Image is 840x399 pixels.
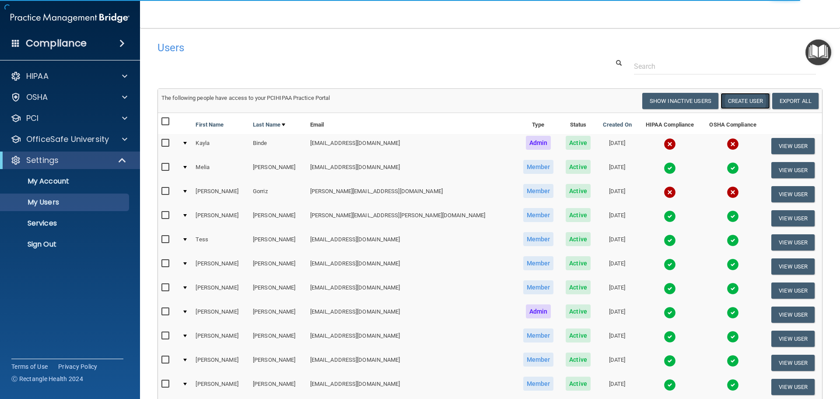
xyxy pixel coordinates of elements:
[566,377,591,391] span: Active
[596,182,638,206] td: [DATE]
[771,379,815,395] button: View User
[596,254,638,279] td: [DATE]
[11,374,83,383] span: Ⓒ Rectangle Health 2024
[664,379,676,391] img: tick.e7d51cea.svg
[307,206,517,230] td: [PERSON_NAME][EMAIL_ADDRESS][PERSON_NAME][DOMAIN_NAME]
[307,327,517,351] td: [EMAIL_ADDRESS][DOMAIN_NAME]
[566,280,591,294] span: Active
[249,134,307,158] td: Binde
[192,303,249,327] td: [PERSON_NAME]
[664,210,676,222] img: tick.e7d51cea.svg
[523,353,554,367] span: Member
[157,42,540,53] h4: Users
[771,210,815,226] button: View User
[10,155,127,166] a: Settings
[664,331,676,343] img: tick.e7d51cea.svg
[727,234,739,247] img: tick.e7d51cea.svg
[6,240,125,249] p: Sign Out
[523,160,554,174] span: Member
[192,158,249,182] td: Melia
[307,375,517,399] td: [EMAIL_ADDRESS][DOMAIN_NAME]
[603,120,632,130] a: Created On
[523,184,554,198] span: Member
[192,134,249,158] td: Kayla
[26,134,109,145] p: OfficeSafe University
[249,279,307,303] td: [PERSON_NAME]
[664,138,676,150] img: cross.ca9f0e7f.svg
[26,71,49,81] p: HIPAA
[6,219,125,228] p: Services
[523,208,554,222] span: Member
[10,113,127,124] a: PCI
[10,9,129,27] img: PMB logo
[523,328,554,343] span: Member
[566,136,591,150] span: Active
[727,258,739,271] img: tick.e7d51cea.svg
[727,138,739,150] img: cross.ca9f0e7f.svg
[566,208,591,222] span: Active
[771,138,815,154] button: View User
[26,37,87,49] h4: Compliance
[523,256,554,270] span: Member
[771,186,815,202] button: View User
[596,303,638,327] td: [DATE]
[249,182,307,206] td: Gorriz
[689,337,829,372] iframe: Drift Widget Chat Controller
[727,186,739,198] img: cross.ca9f0e7f.svg
[249,375,307,399] td: [PERSON_NAME]
[192,375,249,399] td: [PERSON_NAME]
[26,155,59,166] p: Settings
[192,327,249,351] td: [PERSON_NAME]
[596,206,638,230] td: [DATE]
[596,158,638,182] td: [DATE]
[664,307,676,319] img: tick.e7d51cea.svg
[10,92,127,102] a: OSHA
[523,232,554,246] span: Member
[566,184,591,198] span: Active
[307,254,517,279] td: [EMAIL_ADDRESS][DOMAIN_NAME]
[566,232,591,246] span: Active
[642,93,718,109] button: Show Inactive Users
[192,279,249,303] td: [PERSON_NAME]
[771,234,815,251] button: View User
[664,258,676,271] img: tick.e7d51cea.svg
[253,120,285,130] a: Last Name
[307,134,517,158] td: [EMAIL_ADDRESS][DOMAIN_NAME]
[192,206,249,230] td: [PERSON_NAME]
[805,39,831,65] button: Open Resource Center
[664,234,676,247] img: tick.e7d51cea.svg
[596,351,638,375] td: [DATE]
[196,120,224,130] a: First Name
[517,113,560,134] th: Type
[10,71,127,81] a: HIPAA
[6,177,125,186] p: My Account
[526,136,551,150] span: Admin
[6,198,125,207] p: My Users
[566,353,591,367] span: Active
[523,377,554,391] span: Member
[664,355,676,367] img: tick.e7d51cea.svg
[26,113,38,124] p: PCI
[727,331,739,343] img: tick.e7d51cea.svg
[566,160,591,174] span: Active
[192,182,249,206] td: [PERSON_NAME]
[307,230,517,254] td: [EMAIL_ADDRESS][DOMAIN_NAME]
[771,282,815,299] button: View User
[249,230,307,254] td: [PERSON_NAME]
[58,362,98,371] a: Privacy Policy
[727,307,739,319] img: tick.e7d51cea.svg
[307,351,517,375] td: [EMAIL_ADDRESS][DOMAIN_NAME]
[307,158,517,182] td: [EMAIL_ADDRESS][DOMAIN_NAME]
[771,331,815,347] button: View User
[26,92,48,102] p: OSHA
[727,282,739,295] img: tick.e7d51cea.svg
[566,256,591,270] span: Active
[634,58,816,74] input: Search
[771,162,815,178] button: View User
[192,230,249,254] td: Tess
[249,327,307,351] td: [PERSON_NAME]
[596,230,638,254] td: [DATE]
[702,113,764,134] th: OSHA Compliance
[771,258,815,275] button: View User
[161,95,330,101] span: The following people have access to your PCIHIPAA Practice Portal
